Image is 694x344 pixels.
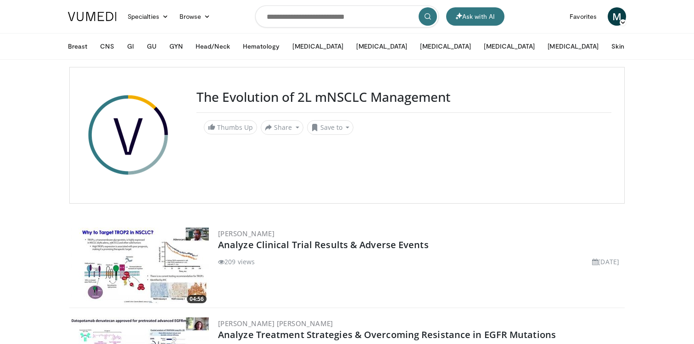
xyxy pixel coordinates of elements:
a: Browse [174,7,216,26]
button: [MEDICAL_DATA] [351,37,413,55]
button: [MEDICAL_DATA] [478,37,540,55]
li: [DATE] [592,257,619,266]
button: Save to [307,120,354,135]
a: 04:56 [71,227,209,305]
span: 04:56 [187,295,207,303]
a: Thumbs Up [204,120,257,134]
button: Share [261,120,303,135]
input: Search topics, interventions [255,6,439,28]
button: Skin [606,37,629,55]
img: Analyze Clinical Trial Results & Adverse Events [71,227,209,305]
a: Specialties [122,7,174,26]
button: [MEDICAL_DATA] [287,37,349,55]
button: GU [141,37,162,55]
h3: The Evolution of 2L mNSCLC Management [196,89,611,105]
li: 209 views [218,257,255,266]
button: Hematology [237,37,285,55]
button: Head/Neck [190,37,235,55]
button: GI [122,37,140,55]
img: VuMedi Logo [68,12,117,21]
a: Favorites [564,7,602,26]
a: [PERSON_NAME] [PERSON_NAME] [218,319,333,328]
button: [MEDICAL_DATA] [414,37,476,55]
button: Ask with AI [446,7,504,26]
a: M [608,7,626,26]
button: Breast [62,37,93,55]
button: CNS [95,37,119,55]
a: Analyze Clinical Trial Results & Adverse Events [218,239,429,251]
button: [MEDICAL_DATA] [542,37,604,55]
a: Analyze Treatment Strategies & Overcoming Resistance in EGFR Mutations [218,328,556,341]
a: [PERSON_NAME] [218,229,274,238]
button: GYN [164,37,188,55]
